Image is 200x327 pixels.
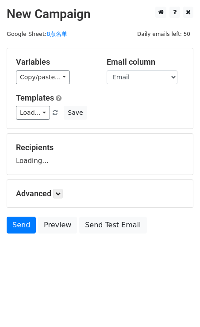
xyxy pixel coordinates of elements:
small: Google Sheet: [7,31,67,37]
a: Send Test Email [79,217,146,234]
h5: Advanced [16,189,184,199]
h5: Email column [107,57,184,67]
h5: Recipients [16,143,184,152]
a: Templates [16,93,54,102]
a: Copy/paste... [16,70,70,84]
a: Daily emails left: 50 [134,31,193,37]
h5: Variables [16,57,93,67]
a: Send [7,217,36,234]
a: 8点名单 [46,31,67,37]
h2: New Campaign [7,7,193,22]
div: Loading... [16,143,184,166]
a: Load... [16,106,50,120]
span: Daily emails left: 50 [134,29,193,39]
button: Save [64,106,87,120]
a: Preview [38,217,77,234]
